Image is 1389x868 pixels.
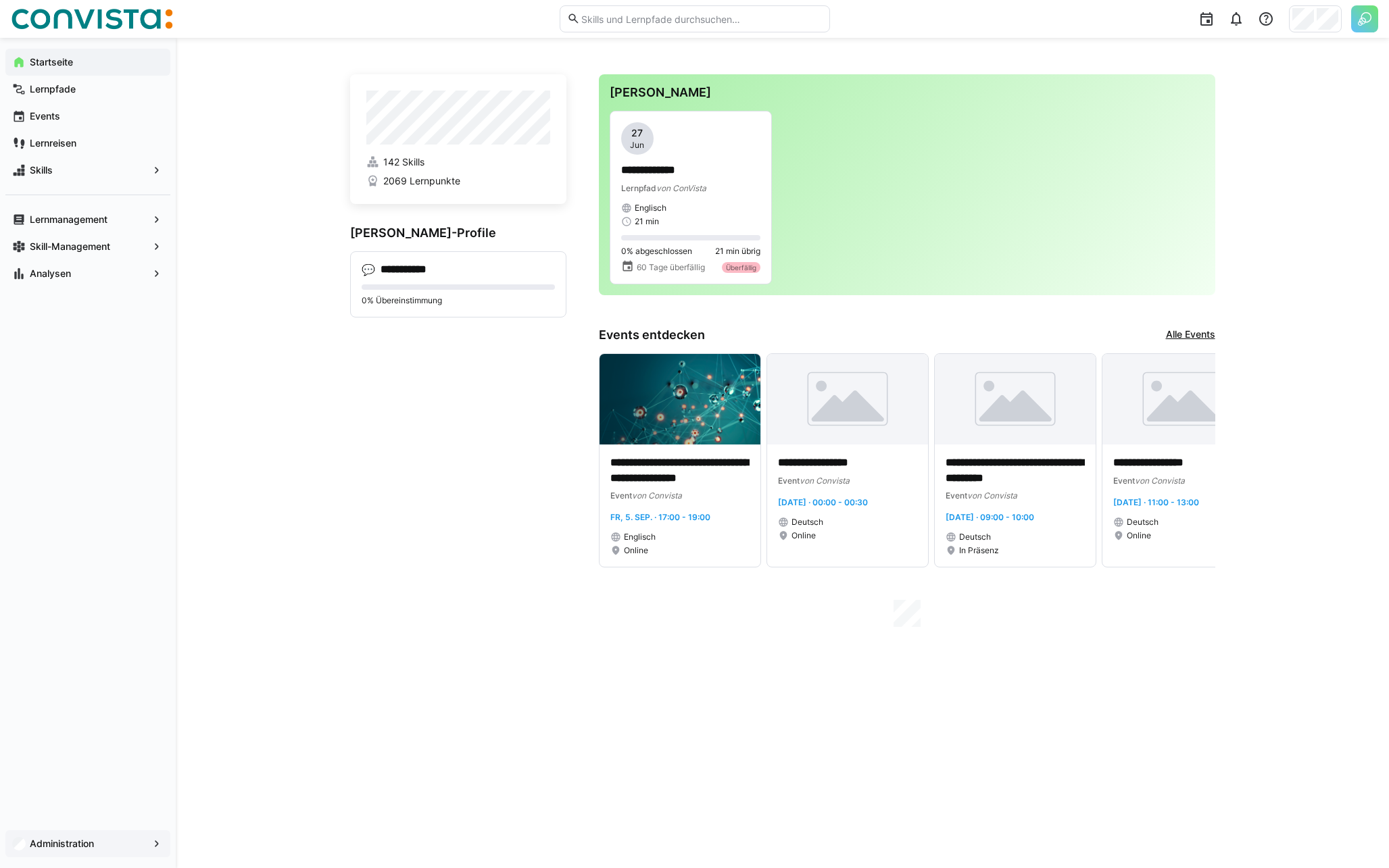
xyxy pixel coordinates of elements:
[599,328,705,342] h3: Events entdecken
[1102,354,1263,444] img: image
[635,203,666,213] span: Englisch
[791,517,823,528] span: Deutsch
[621,246,692,257] span: 0% abgeschlossen
[1135,476,1185,486] span: von Convista
[1127,530,1151,541] span: Online
[624,545,648,556] span: Online
[366,155,550,169] a: 142 Skills
[610,85,1204,100] h3: [PERSON_NAME]
[1113,497,1199,507] span: [DATE] · 11:00 - 13:00
[800,476,850,486] span: von Convista
[362,295,555,306] p: 0% Übereinstimmung
[637,262,705,273] span: 60 Tage überfällig
[946,512,1034,522] span: [DATE] · 09:00 - 10:00
[778,476,800,486] span: Event
[383,174,460,188] span: 2069 Lernpunkte
[610,512,710,522] span: Fr, 5. Sep. · 17:00 - 19:00
[656,183,706,193] span: von ConVista
[715,246,760,257] span: 21 min übrig
[580,13,822,25] input: Skills und Lernpfade durchsuchen…
[610,490,632,501] span: Event
[946,490,967,501] span: Event
[935,354,1096,444] img: image
[959,545,999,556] span: In Präsenz
[635,216,659,227] span: 21 min
[778,497,868,507] span: [DATE] · 00:00 - 00:30
[1113,476,1135,486] span: Event
[1127,517,1159,528] span: Deutsch
[362,263,375,276] div: 💬
[967,490,1017,501] span: von Convista
[959,532,991,542] span: Deutsch
[624,532,656,542] span: Englisch
[791,530,816,541] span: Online
[383,155,424,169] span: 142 Skills
[767,354,928,444] img: image
[632,490,682,501] span: von Convista
[722,262,760,273] div: Überfällig
[630,140,644,151] span: Jun
[600,354,760,444] img: image
[350,226,566,240] h3: [PERSON_NAME]-Profile
[631,126,643,140] span: 27
[1166,328,1215,342] a: Alle Events
[621,183,656,193] span: Lernpfad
